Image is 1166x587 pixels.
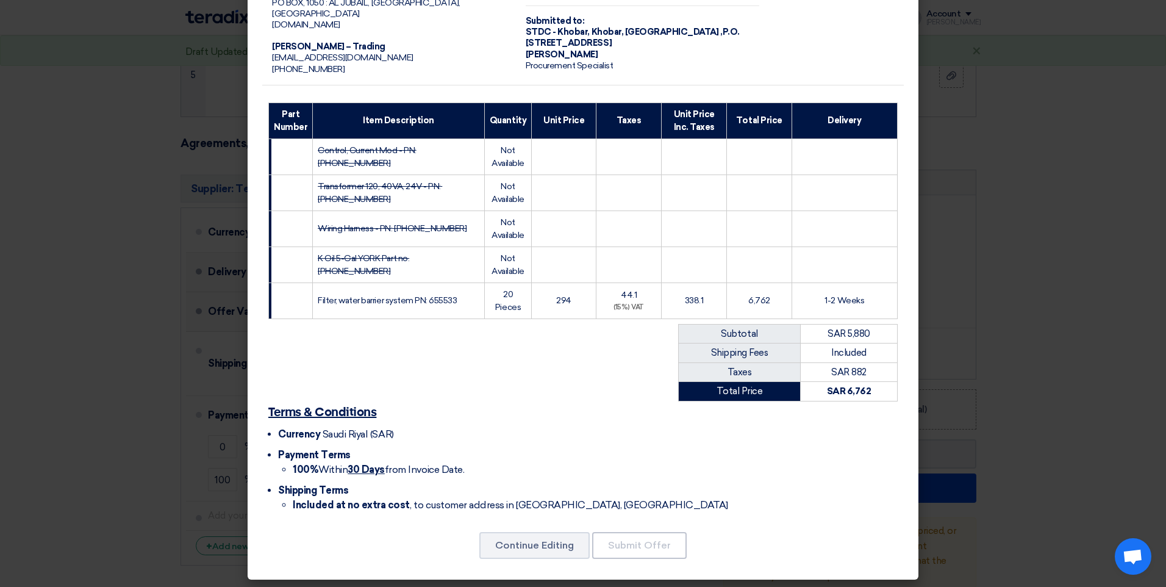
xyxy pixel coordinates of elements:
strong: Submitted to: [526,16,585,26]
span: 338.1 [685,295,704,306]
span: STDC - Khobar, [526,27,590,37]
span: 20 Pieces [495,289,521,312]
li: , to customer address in [GEOGRAPHIC_DATA], [GEOGRAPHIC_DATA] [293,498,898,513]
span: Saudi Riyal (SAR) [323,428,394,440]
td: Shipping Fees [679,344,801,363]
span: Not Available [492,253,524,276]
th: Unit Price Inc. Taxes [662,103,727,139]
span: 1-2 Weeks [824,295,864,306]
td: Subtotal [679,324,801,344]
span: Not Available [492,181,524,204]
span: Procurement Specialist [526,60,613,71]
span: Not Available [492,145,524,168]
strike: Wiring Harness - PN: [PHONE_NUMBER] [318,223,467,234]
th: Unit Price [532,103,596,139]
th: Item Description [313,103,485,139]
div: [PERSON_NAME] – Trading [272,41,506,52]
th: Part Number [269,103,313,139]
button: Continue Editing [479,532,590,559]
u: Terms & Conditions [268,406,376,419]
strong: Included at no extra cost [293,499,410,511]
td: SAR 5,880 [801,324,898,344]
th: Quantity [484,103,531,139]
span: [PERSON_NAME] [526,49,598,60]
span: Filter, water barrier system PN: 655533 [318,295,457,306]
span: Included [831,347,866,358]
div: (15%) VAT [601,303,656,313]
strong: 100% [293,464,318,475]
span: 44.1 [621,290,637,300]
span: Shipping Terms [278,484,348,496]
span: 6,762 [748,295,770,306]
u: 30 Days [348,464,385,475]
strong: SAR 6,762 [827,386,871,397]
td: Total Price [679,382,801,402]
th: Total Price [727,103,792,139]
span: [EMAIL_ADDRESS][DOMAIN_NAME] [272,52,413,63]
span: [DOMAIN_NAME] [272,20,340,30]
span: Not Available [492,217,524,240]
span: Payment Terms [278,449,351,461]
th: Delivery [792,103,897,139]
span: Khobar, [GEOGRAPHIC_DATA] ,P.O. [STREET_ADDRESS] [526,27,740,48]
th: Taxes [596,103,662,139]
button: Submit Offer [592,532,687,559]
strike: Transformer 120, 40VA, 24V - PN: [PHONE_NUMBER] [318,181,442,204]
span: Within from Invoice Date. [293,464,464,475]
span: Currency [278,428,320,440]
td: Taxes [679,362,801,382]
strike: K Oil 5-Gal YORK Part no. [PHONE_NUMBER] [318,253,409,276]
span: 294 [556,295,571,306]
span: SAR 882 [831,367,867,378]
span: [PHONE_NUMBER] [272,64,345,74]
div: Open chat [1115,538,1151,575]
strike: Control, Current Mod - PN: [PHONE_NUMBER] [318,145,417,168]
